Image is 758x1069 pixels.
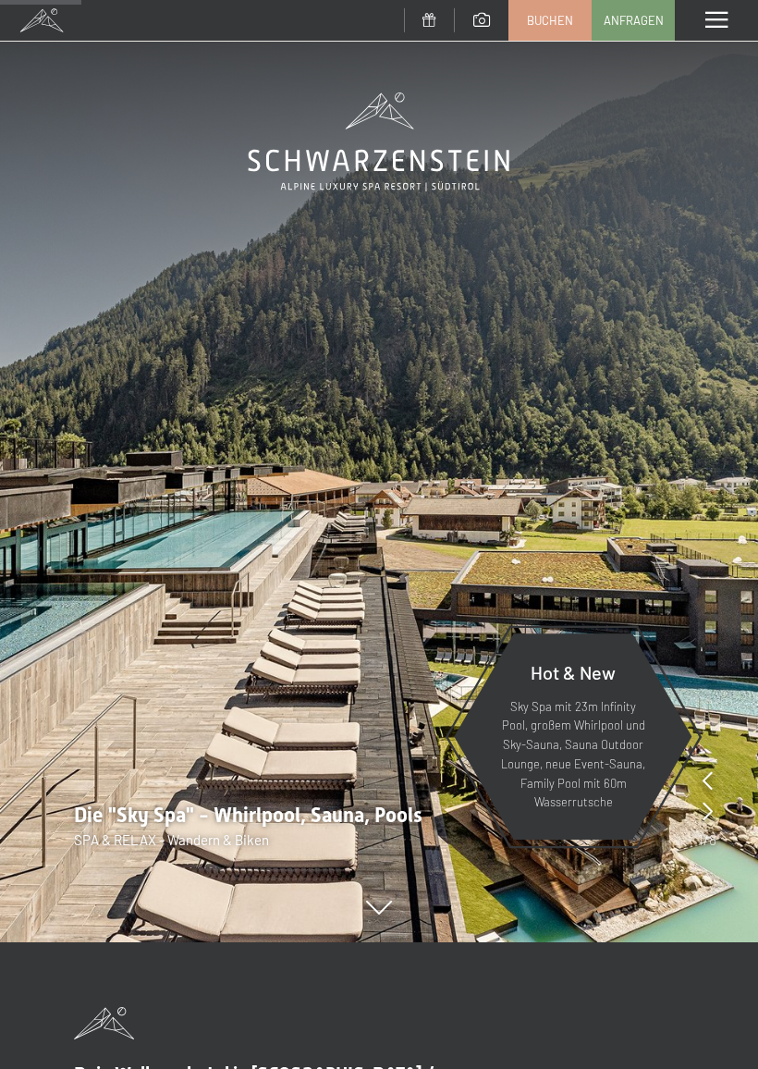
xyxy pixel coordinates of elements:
p: Sky Spa mit 23m Infinity Pool, großem Whirlpool und Sky-Sauna, Sauna Outdoor Lounge, neue Event-S... [499,697,647,813]
span: / [703,829,709,850]
a: Anfragen [593,1,674,40]
span: SPA & RELAX - Wandern & Biken [74,831,269,848]
span: Die "Sky Spa" - Whirlpool, Sauna, Pools [74,804,422,827]
span: 8 [709,829,716,850]
a: Buchen [509,1,591,40]
span: Anfragen [604,12,664,29]
span: Hot & New [531,661,616,683]
a: Hot & New Sky Spa mit 23m Infinity Pool, großem Whirlpool und Sky-Sauna, Sauna Outdoor Lounge, ne... [453,633,693,841]
span: 1 [698,829,703,850]
span: Buchen [527,12,573,29]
